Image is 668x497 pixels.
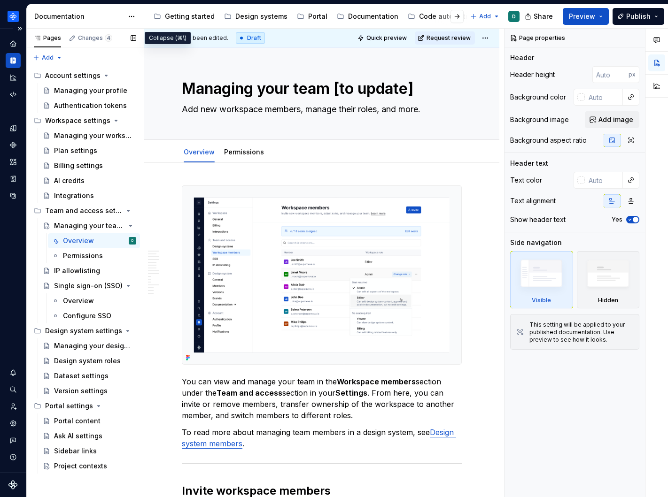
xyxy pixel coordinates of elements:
button: Notifications [6,365,21,380]
div: Portal settings [30,398,140,413]
a: OverviewD [48,233,140,248]
div: Code automation [6,87,21,102]
button: Request review [415,31,475,45]
textarea: Add new workspace members, manage their roles, and more. [180,102,460,117]
input: Auto [592,66,629,83]
div: Managing your team [to update] [54,221,125,230]
div: Account settings [45,71,101,80]
div: Code automation [419,12,476,21]
p: To read more about managing team members in a design system, see . [182,427,462,449]
div: Integrations [54,191,94,200]
div: Text color [510,176,542,185]
a: IP allowlisting [39,263,140,278]
a: AI credits [39,173,140,188]
img: 87691e09-aac2-46b6-b153-b9fe4eb63333.png [8,11,19,22]
span: Share [534,12,553,21]
div: Billing settings [54,161,103,170]
div: Invite team [6,399,21,414]
div: Changes [78,34,112,42]
button: Contact support [6,433,21,448]
button: Publish [613,8,664,25]
strong: Team and access [217,388,282,398]
div: Side navigation [510,238,562,247]
div: Design systems [235,12,287,21]
p: You can view and manage your team in the section under the section in your . From here, you can i... [182,376,462,421]
div: Workspace settings [30,113,140,128]
div: Documentation [348,12,398,21]
a: Documentation [6,53,21,68]
a: Dataset settings [39,368,140,383]
a: Overview [48,293,140,308]
div: Page tree [150,7,466,26]
div: Overview [63,296,94,306]
button: Share [520,8,559,25]
strong: Settings [335,388,367,398]
a: Design systems [220,9,291,24]
button: Quick preview [355,31,411,45]
p: px [629,71,636,78]
div: Collapse (⌘\) [145,32,191,44]
button: Search ⌘K [6,382,21,397]
div: Managing your workspace [54,131,132,140]
button: Preview [563,8,609,25]
div: Workspace settings [45,116,110,125]
div: Account settings [30,68,140,83]
label: Yes [612,216,622,223]
div: Home [6,36,21,51]
div: Portal content [54,416,101,426]
a: Settings [6,416,21,431]
button: Add image [585,111,639,128]
div: Documentation [34,12,123,21]
a: Data sources [6,188,21,203]
div: Single sign-on (SSO) [54,281,123,291]
div: Visible [532,297,551,304]
a: Managing your team [to update] [39,218,140,233]
a: Supernova Logo [8,480,18,489]
a: Authentication tokens [39,98,140,113]
a: Components [6,138,21,153]
a: Project contexts [39,459,140,474]
div: Plan settings [54,146,97,155]
button: Expand sidebar [13,22,26,35]
a: Managing your design system [39,338,140,353]
a: Portal [293,9,331,24]
div: Getting started [165,12,215,21]
div: Page tree [30,68,140,474]
div: Team and access settings [30,203,140,218]
a: Managing your workspace [39,128,140,143]
div: Header text [510,159,548,168]
span: Preview [569,12,595,21]
div: Team and access settings [45,206,123,215]
a: Single sign-on (SSO) [39,278,140,293]
a: Analytics [6,70,21,85]
a: Code automation [404,9,480,24]
div: Portal [308,12,327,21]
a: Getting started [150,9,218,24]
a: Design system roles [39,353,140,368]
a: Overview [184,148,215,156]
div: Permissions [63,251,103,260]
a: Integrations [39,188,140,203]
a: Documentation [333,9,402,24]
a: Portal content [39,413,140,428]
a: Storybook stories [6,171,21,186]
div: D [132,236,133,245]
div: Permissions [220,142,268,161]
div: Background aspect ratio [510,136,587,145]
div: Ask AI settings [54,431,102,441]
a: Permissions [48,248,140,263]
a: Billing settings [39,158,140,173]
a: Design tokens [6,121,21,136]
div: Design system settings [30,323,140,338]
div: Dataset settings [54,371,109,381]
span: 4 [105,34,112,42]
span: Add [42,54,54,61]
button: Add [30,51,65,64]
textarea: Managing your team [to update] [180,77,460,100]
a: Plan settings [39,143,140,158]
